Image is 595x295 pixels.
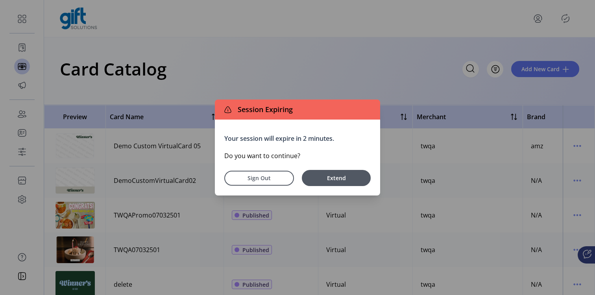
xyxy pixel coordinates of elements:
[302,170,371,186] button: Extend
[235,104,293,115] span: Session Expiring
[306,174,367,182] span: Extend
[224,134,371,143] p: Your session will expire in 2 minutes.
[224,151,371,160] p: Do you want to continue?
[224,171,294,186] button: Sign Out
[235,174,284,182] span: Sign Out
